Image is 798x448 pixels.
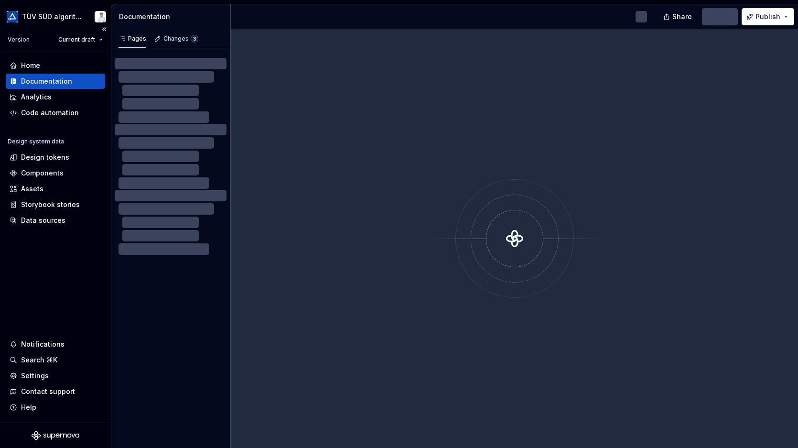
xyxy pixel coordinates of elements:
span: Publish [755,12,780,22]
div: Version [8,36,30,44]
a: Storybook stories [6,197,105,212]
a: Settings [6,368,105,383]
svg: Supernova Logo [32,431,79,440]
button: Collapse sidebar [97,22,111,36]
div: Contact support [21,387,75,396]
img: b580ff83-5aa9-44e3-bf1e-f2d94e587a2d.png [7,11,18,22]
button: Current draft [54,33,107,46]
div: Components [21,168,64,178]
div: Documentation [119,12,226,22]
div: Storybook stories [21,200,80,209]
button: Contact support [6,384,105,399]
button: Publish [742,8,794,25]
div: Home [21,61,40,70]
div: Code automation [21,108,79,118]
a: Components [6,165,105,181]
a: Data sources [6,213,105,228]
div: Changes [163,35,198,43]
button: Notifications [6,337,105,352]
a: Analytics [6,89,105,105]
a: Home [6,58,105,73]
div: Documentation [21,76,72,86]
span: Share [672,12,692,22]
span: Current draft [58,36,95,44]
a: Assets [6,181,105,197]
div: Pages [119,35,146,43]
button: TÜV SÜD algorithmChristian Heydt [2,6,109,27]
div: Help [21,403,36,412]
div: Design system data [8,138,64,145]
button: Search ⌘K [6,352,105,368]
div: Settings [21,371,49,381]
div: Data sources [21,216,65,225]
a: Documentation [6,74,105,89]
div: Notifications [21,339,65,349]
button: Share [658,8,698,25]
div: Assets [21,184,43,194]
span: 3 [191,35,198,43]
a: Code automation [6,105,105,120]
img: Christian Heydt [95,11,106,22]
div: Search ⌘K [21,355,57,365]
a: Design tokens [6,150,105,165]
div: Analytics [21,92,52,102]
div: Design tokens [21,153,69,162]
div: TÜV SÜD algorithm [22,12,83,22]
button: Help [6,400,105,415]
